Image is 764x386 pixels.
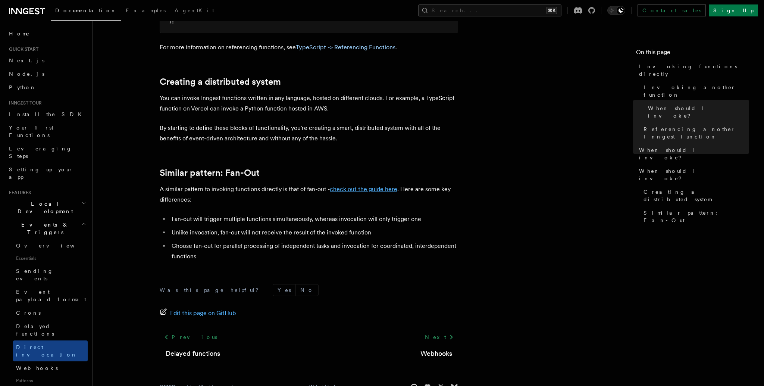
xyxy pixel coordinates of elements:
span: ); [169,19,174,24]
a: When should I invoke? [645,102,749,122]
span: Quick start [6,46,38,52]
span: Inngest tour [6,100,42,106]
kbd: ⌘K [547,7,557,14]
a: Similar pattern: Fan-Out [160,168,260,178]
button: Search...⌘K [418,4,561,16]
button: Events & Triggers [6,218,88,239]
span: Documentation [55,7,117,13]
a: Your first Functions [6,121,88,142]
button: Local Development [6,197,88,218]
span: Sending events [16,268,53,281]
a: Creating a distributed system [641,185,749,206]
span: Install the SDK [9,111,86,117]
a: Invoking another function [641,81,749,102]
span: Events & Triggers [6,221,81,236]
span: Node.js [9,71,44,77]
li: Choose fan-out for parallel processing of independent tasks and invocation for coordinated, inter... [169,241,458,262]
a: Python [6,81,88,94]
a: Node.js [6,67,88,81]
span: Examples [126,7,166,13]
span: Crons [16,310,41,316]
span: Overview [16,243,93,249]
p: You can invoke Inngest functions written in any language, hosted on different clouds. For example... [160,93,458,114]
a: Invoking functions directly [636,60,749,81]
p: A similar pattern to invoking functions directly is that of fan-out - . Here are some key differe... [160,184,458,205]
a: Setting up your app [6,163,88,184]
li: Fan-out will trigger multiple functions simultaneously, whereas invocation will only trigger one [169,214,458,224]
span: Webhooks [16,365,58,371]
span: Next.js [9,57,44,63]
span: Delayed functions [16,323,54,337]
h4: On this page [636,48,749,60]
a: Creating a distributed system [160,77,281,87]
a: Delayed functions [13,320,88,340]
a: When should I invoke? [636,143,749,164]
span: When should I invoke? [639,167,749,182]
p: By starting to define these blocks of functionality, you're creating a smart, distributed system ... [160,123,458,144]
a: Similar pattern: Fan-Out [641,206,749,227]
span: Home [9,30,30,37]
span: Setting up your app [9,166,73,180]
a: Delayed functions [166,348,220,359]
span: Invoking functions directly [639,63,749,78]
span: Local Development [6,200,81,215]
a: Examples [121,2,170,20]
a: Sending events [13,264,88,285]
a: Sign Up [709,4,758,16]
span: Your first Functions [9,125,53,138]
a: TypeScript -> Referencing Functions [296,44,395,51]
span: When should I invoke? [648,105,749,119]
span: Referencing another Inngest function [644,125,749,140]
p: For more information on referencing functions, see . [160,42,458,53]
a: Leveraging Steps [6,142,88,163]
span: Leveraging Steps [9,146,72,159]
span: When should I invoke? [639,146,749,161]
a: Referencing another Inngest function [641,122,749,143]
a: Overview [13,239,88,252]
li: Unlike invocation, fan-out will not receive the result of the invoked function [169,227,458,238]
span: Edit this page on GitHub [170,308,236,318]
a: Install the SDK [6,108,88,121]
p: Was this page helpful? [160,286,264,294]
a: Home [6,27,88,40]
span: Python [9,84,36,90]
a: Crons [13,306,88,320]
a: Next.js [6,54,88,67]
a: Documentation [51,2,121,21]
a: Webhooks [13,361,88,375]
span: Invoking another function [644,84,749,99]
span: AgentKit [175,7,214,13]
a: Next [420,330,458,344]
a: Previous [160,330,221,344]
a: Edit this page on GitHub [160,308,236,318]
a: When should I invoke? [636,164,749,185]
a: Contact sales [638,4,706,16]
span: Similar pattern: Fan-Out [644,209,749,224]
a: Event payload format [13,285,88,306]
span: Event payload format [16,289,86,302]
a: AgentKit [170,2,219,20]
button: Yes [273,284,295,296]
a: Webhooks [420,348,452,359]
span: Features [6,190,31,196]
span: Creating a distributed system [644,188,749,203]
span: Essentials [13,252,88,264]
a: check out the guide here [330,186,397,193]
button: No [296,284,318,296]
a: Direct invocation [13,340,88,361]
span: Direct invocation [16,344,77,358]
button: Toggle dark mode [607,6,625,15]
